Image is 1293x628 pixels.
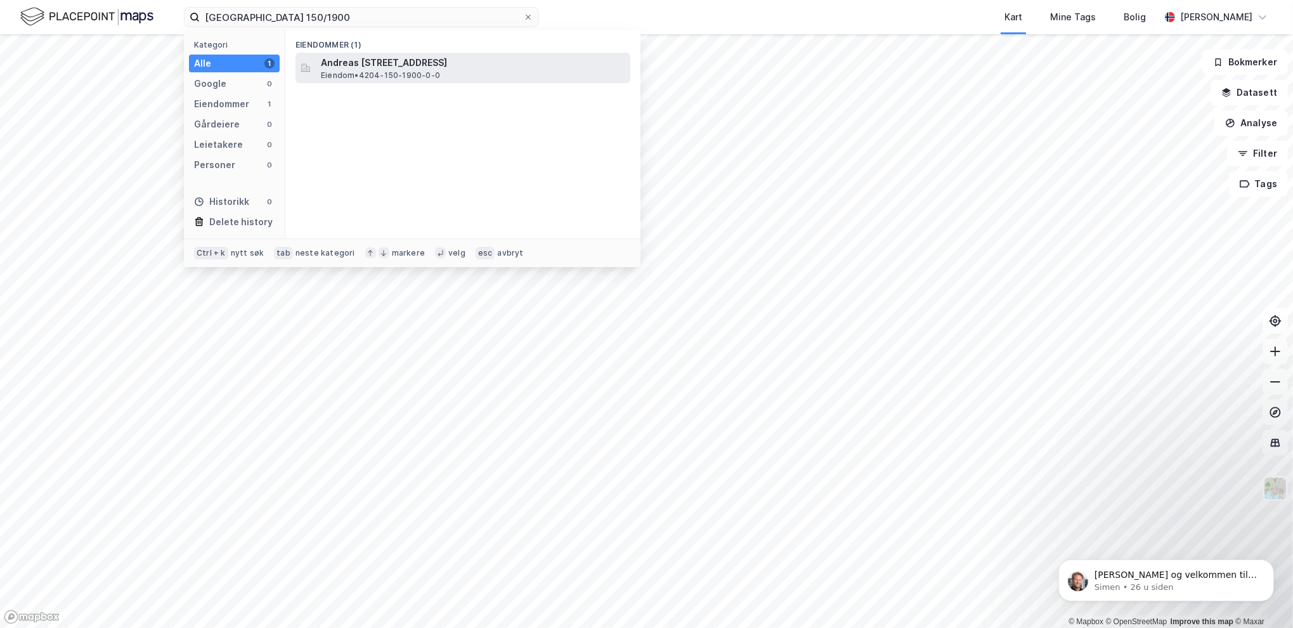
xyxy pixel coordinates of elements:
a: Mapbox homepage [4,610,60,624]
div: 1 [264,58,275,69]
div: nytt søk [231,248,264,258]
button: Bokmerker [1202,49,1288,75]
div: Historikk [194,194,249,209]
div: 0 [264,160,275,170]
div: 0 [264,140,275,150]
div: esc [476,247,495,259]
div: Kart [1004,10,1022,25]
div: [PERSON_NAME] [1180,10,1252,25]
div: Delete history [209,214,273,230]
div: neste kategori [296,248,355,258]
div: tab [274,247,293,259]
div: avbryt [497,248,523,258]
img: logo.f888ab2527a4732fd821a326f86c7f29.svg [20,6,153,28]
div: Leietakere [194,137,243,152]
div: Alle [194,56,211,71]
iframe: Intercom notifications melding [1039,533,1293,622]
div: velg [448,248,465,258]
div: Bolig [1124,10,1146,25]
div: 0 [264,197,275,207]
div: Eiendommer (1) [285,30,640,53]
div: Gårdeiere [194,117,240,132]
a: Mapbox [1069,617,1103,626]
img: Z [1263,476,1287,500]
div: Personer [194,157,235,173]
div: Kategori [194,40,280,49]
div: 1 [264,99,275,109]
button: Tags [1229,171,1288,197]
div: Mine Tags [1050,10,1096,25]
div: Google [194,76,226,91]
button: Analyse [1214,110,1288,136]
a: OpenStreetMap [1106,617,1167,626]
div: Eiendommer [194,96,249,112]
div: markere [392,248,425,258]
button: Filter [1227,141,1288,166]
input: Søk på adresse, matrikkel, gårdeiere, leietakere eller personer [200,8,523,27]
div: Ctrl + k [194,247,228,259]
div: 0 [264,119,275,129]
button: Datasett [1211,80,1288,105]
span: Andreas [STREET_ADDRESS] [321,55,625,70]
span: Eiendom • 4204-150-1900-0-0 [321,70,440,81]
div: 0 [264,79,275,89]
a: Improve this map [1171,617,1233,626]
